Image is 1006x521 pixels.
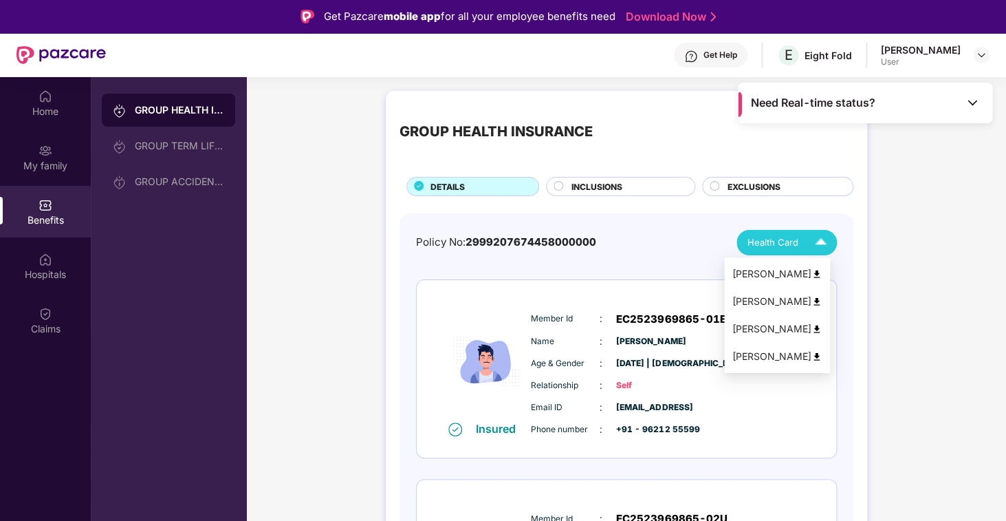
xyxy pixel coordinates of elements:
[703,50,737,61] div: Get Help
[616,335,685,348] span: [PERSON_NAME]
[17,46,106,64] img: New Pazcare Logo
[39,307,52,321] img: svg+xml;base64,PHN2ZyBpZD0iQ2xhaW0iIHhtbG5zPSJodHRwOi8vd3d3LnczLm9yZy8yMDAwL3N2ZyIgd2lkdGg9IjIwIi...
[324,8,615,25] div: Get Pazcare for all your employee benefits need
[616,423,685,436] span: +91 - 96212 55599
[600,422,602,437] span: :
[811,269,822,279] img: svg+xml;base64,PHN2ZyB4bWxucz0iaHR0cDovL3d3dy53My5vcmcvMjAwMC9zdmciIHdpZHRoPSI0OCIgaGVpZ2h0PSI0OC...
[476,422,524,436] div: Insured
[732,294,822,309] div: [PERSON_NAME]
[616,357,685,370] span: [DATE] | [DEMOGRAPHIC_DATA]
[39,144,52,158] img: svg+xml;base64,PHN2ZyB3aWR0aD0iMjAiIGhlaWdodD0iMjAiIHZpZXdCb3g9IjAgMCAyMCAyMCIgZmlsbD0ibm9uZSIgeG...
[600,356,602,371] span: :
[736,230,836,255] button: Health Card
[747,235,798,250] span: Health Card
[881,56,961,67] div: User
[531,357,600,370] span: Age & Gender
[732,349,822,364] div: [PERSON_NAME]
[113,140,127,153] img: svg+xml;base64,PHN2ZyB3aWR0aD0iMjAiIGhlaWdodD0iMjAiIHZpZXdCb3g9IjAgMCAyMCAyMCIgZmlsbD0ibm9uZSIgeG...
[384,10,441,23] strong: mobile app
[600,378,602,393] span: :
[965,96,979,109] img: Toggle Icon
[445,301,527,421] img: icon
[135,176,224,187] div: GROUP ACCIDENTAL INSURANCE
[732,266,822,281] div: [PERSON_NAME]
[400,121,593,143] div: GROUP HEALTH INSURANCE
[135,140,224,151] div: GROUP TERM LIFE INSURANCE
[531,423,600,436] span: Phone number
[571,180,622,193] span: INCLUSIONS
[811,352,822,362] img: svg+xml;base64,PHN2ZyB4bWxucz0iaHR0cDovL3d3dy53My5vcmcvMjAwMC9zdmciIHdpZHRoPSI0OCIgaGVpZ2h0PSI0OC...
[531,401,600,414] span: Email ID
[616,379,685,392] span: Self
[531,312,600,326] span: Member Id
[39,253,52,266] img: svg+xml;base64,PHN2ZyBpZD0iSG9zcGl0YWxzIiB4bWxucz0iaHR0cDovL3d3dy53My5vcmcvMjAwMC9zdmciIHdpZHRoPS...
[416,234,596,251] div: Policy No:
[300,10,314,23] img: Logo
[805,49,852,62] div: Eight Fold
[39,198,52,212] img: svg+xml;base64,PHN2ZyBpZD0iQmVuZWZpdHMiIHhtbG5zPSJodHRwOi8vd3d3LnczLm9yZy8yMDAwL3N2ZyIgd2lkdGg9Ij...
[616,311,725,328] span: EC2523969865-01E
[811,324,822,334] img: svg+xml;base64,PHN2ZyB4bWxucz0iaHR0cDovL3d3dy53My5vcmcvMjAwMC9zdmciIHdpZHRoPSI0OCIgaGVpZ2h0PSI0OC...
[976,50,987,61] img: svg+xml;base64,PHN2ZyBpZD0iRHJvcGRvd24tMzJ4MzIiIHhtbG5zPSJodHRwOi8vd3d3LnczLm9yZy8yMDAwL3N2ZyIgd2...
[751,96,875,110] span: Need Real-time status?
[684,50,698,63] img: svg+xml;base64,PHN2ZyBpZD0iSGVscC0zMngzMiIgeG1sbnM9Imh0dHA6Ly93d3cudzMub3JnLzIwMDAvc3ZnIiB3aWR0aD...
[531,335,600,348] span: Name
[113,104,127,118] img: svg+xml;base64,PHN2ZyB3aWR0aD0iMjAiIGhlaWdodD0iMjAiIHZpZXdCb3g9IjAgMCAyMCAyMCIgZmlsbD0ibm9uZSIgeG...
[430,180,465,193] span: DETAILS
[466,235,596,248] span: 2999207674458000000
[626,10,712,24] a: Download Now
[809,231,833,255] img: Icuh8uwCUCF+XjCZyLQsAKiDCM9HiE6CMYmKQaPGkZKaA32CAAACiQcFBJY0IsAAAAASUVORK5CYII=
[600,311,602,326] span: :
[448,423,462,436] img: svg+xml;base64,PHN2ZyB4bWxucz0iaHR0cDovL3d3dy53My5vcmcvMjAwMC9zdmciIHdpZHRoPSIxNiIgaGVpZ2h0PSIxNi...
[710,10,716,24] img: Stroke
[728,180,780,193] span: EXCLUSIONS
[881,43,961,56] div: [PERSON_NAME]
[135,103,224,117] div: GROUP HEALTH INSURANCE
[531,379,600,392] span: Relationship
[113,176,127,189] img: svg+xml;base64,PHN2ZyB3aWR0aD0iMjAiIGhlaWdodD0iMjAiIHZpZXdCb3g9IjAgMCAyMCAyMCIgZmlsbD0ibm9uZSIgeG...
[616,401,685,414] span: [EMAIL_ADDRESS]
[811,297,822,307] img: svg+xml;base64,PHN2ZyB4bWxucz0iaHR0cDovL3d3dy53My5vcmcvMjAwMC9zdmciIHdpZHRoPSI0OCIgaGVpZ2h0PSI0OC...
[785,47,793,63] span: E
[600,334,602,349] span: :
[39,89,52,103] img: svg+xml;base64,PHN2ZyBpZD0iSG9tZSIgeG1sbnM9Imh0dHA6Ly93d3cudzMub3JnLzIwMDAvc3ZnIiB3aWR0aD0iMjAiIG...
[732,321,822,337] div: [PERSON_NAME]
[600,400,602,415] span: :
